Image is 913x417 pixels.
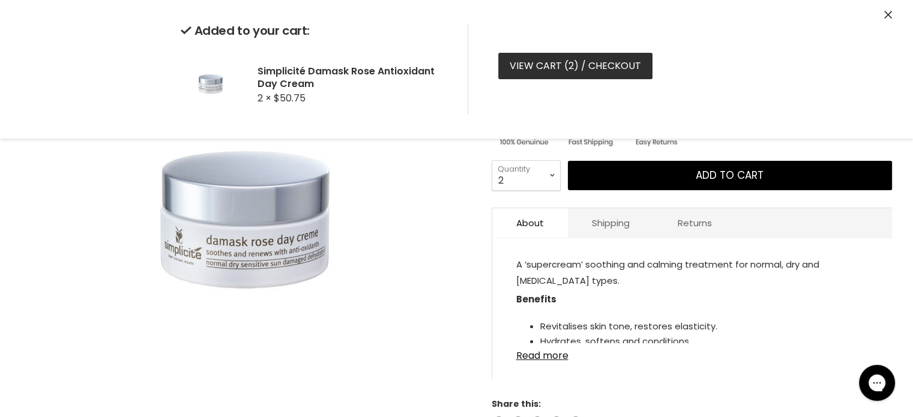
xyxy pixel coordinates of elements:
[516,256,868,291] p: A ‘supercream’ soothing and calming treatment for normal, dry and [MEDICAL_DATA] types.
[492,208,568,238] a: About
[540,335,691,347] span: Hydrates, softens and conditions.
[853,361,901,405] iframe: Gorgias live chat messenger
[516,293,556,305] strong: Benefits
[696,168,764,182] span: Add to cart
[654,208,736,238] a: Returns
[181,55,241,115] img: Simplicité Damask Rose Antioxidant Day Cream
[258,65,448,90] h2: Simplicité Damask Rose Antioxidant Day Cream
[540,320,717,332] span: Revitalises skin tone, restores elasticity.
[884,9,892,22] button: Close
[516,343,868,361] a: Read more
[568,59,574,73] span: 2
[498,53,652,79] a: View cart (2) / Checkout
[274,91,306,105] span: $50.75
[181,24,448,38] h2: Added to your cart:
[258,91,271,105] span: 2 ×
[492,160,561,190] select: Quantity
[492,398,541,410] span: Share this:
[568,208,654,238] a: Shipping
[568,161,892,191] button: Add to cart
